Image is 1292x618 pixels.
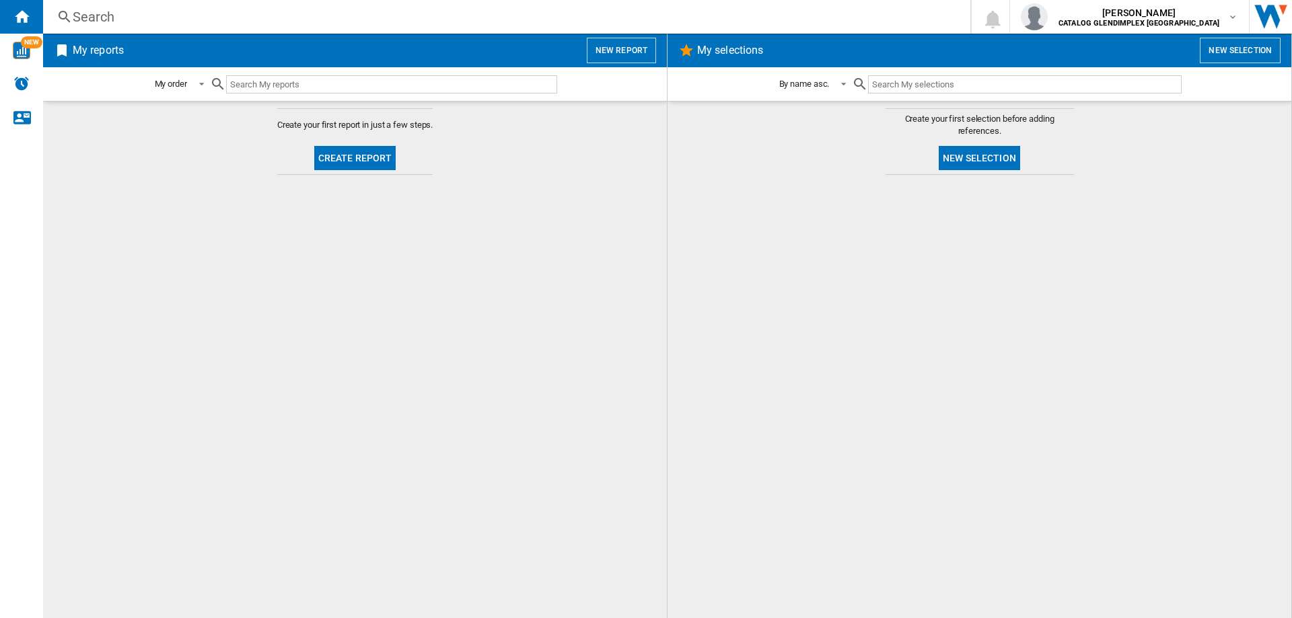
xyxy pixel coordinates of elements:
div: My order [155,79,187,89]
span: Create your first selection before adding references. [886,113,1074,137]
span: [PERSON_NAME] [1058,6,1219,20]
span: Create your first report in just a few steps. [277,119,433,131]
input: Search My selections [868,75,1181,93]
button: New selection [939,146,1020,170]
img: wise-card.svg [13,42,30,59]
img: profile.jpg [1021,3,1048,30]
input: Search My reports [226,75,557,93]
button: Create report [314,146,396,170]
h2: My reports [70,38,127,63]
span: NEW [21,36,42,48]
div: Search [73,7,935,26]
img: alerts-logo.svg [13,75,30,91]
button: New report [587,38,656,63]
div: By name asc. [779,79,830,89]
h2: My selections [694,38,766,63]
b: CATALOG GLENDIMPLEX [GEOGRAPHIC_DATA] [1058,19,1219,28]
button: New selection [1200,38,1281,63]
